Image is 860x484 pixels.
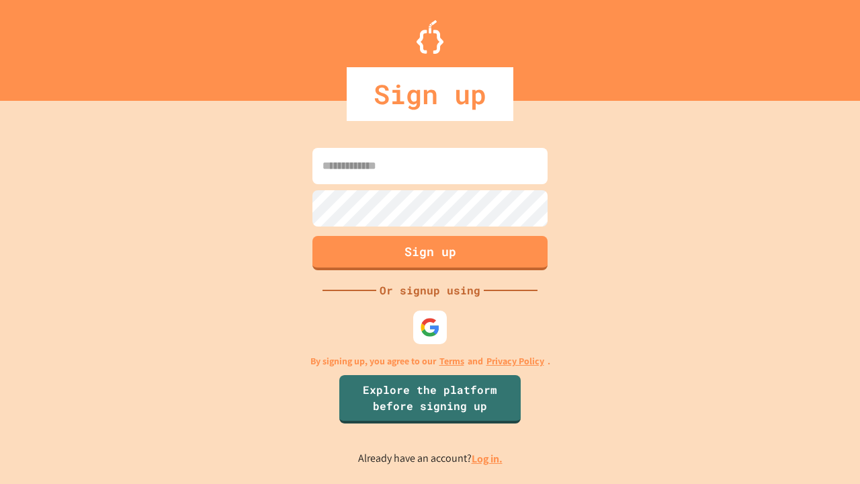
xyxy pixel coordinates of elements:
[312,236,548,270] button: Sign up
[339,375,521,424] a: Explore the platform before signing up
[347,67,513,121] div: Sign up
[439,354,464,368] a: Terms
[472,452,503,466] a: Log in.
[358,450,503,467] p: Already have an account?
[310,354,550,368] p: By signing up, you agree to our and .
[417,20,443,54] img: Logo.svg
[486,354,544,368] a: Privacy Policy
[376,282,484,298] div: Or signup using
[420,317,440,337] img: google-icon.svg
